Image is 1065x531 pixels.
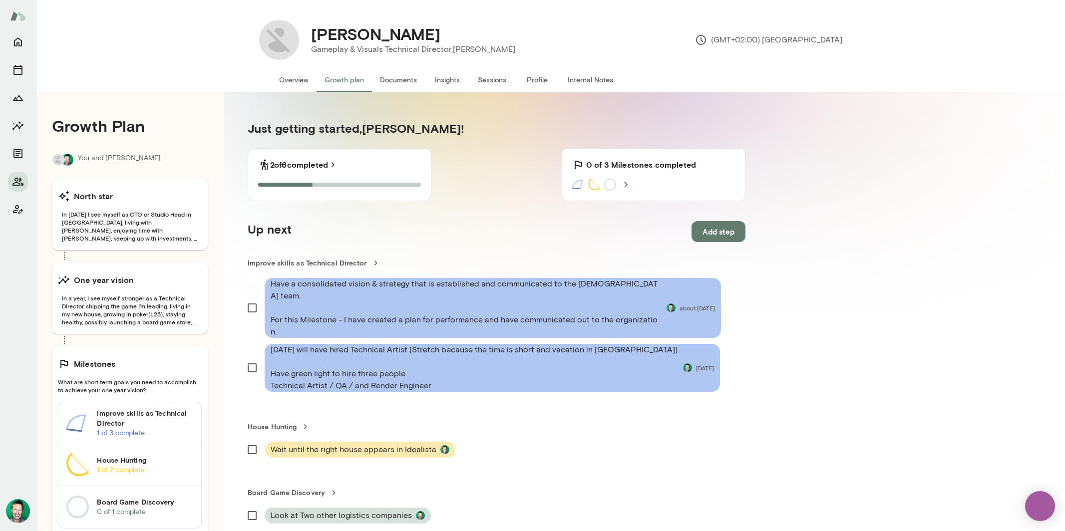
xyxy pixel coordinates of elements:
[52,178,208,250] button: North starIn [DATE] I see myself as CTO or Studio Head in [GEOGRAPHIC_DATA], living with [PERSON_...
[248,422,745,432] a: House Hunting
[58,210,202,242] span: In [DATE] I see myself as CTO or Studio Head in [GEOGRAPHIC_DATA], living with [PERSON_NAME], enj...
[425,68,470,92] button: Insights
[265,278,721,338] div: Have a consolidated vision & strategy that is established and communicated to the [DEMOGRAPHIC_DA...
[683,363,692,372] img: Brian Lawrence
[271,344,679,392] span: [DATE] will have hired Technical Artist (Stretch because the time is short and vacation in [GEOGR...
[270,159,338,171] a: 2of6completed
[8,88,28,108] button: Growth Plan
[265,442,455,458] div: Wait until the right house appears in IdealistaBrian Lawrence
[61,154,73,166] img: Brian Lawrence
[58,444,201,486] a: House Hunting1 of 2 complete
[265,344,720,392] div: [DATE] will have hired Technical Artist (Stretch because the time is short and vacation in [GEOGR...
[248,488,745,498] a: Board Game Discovery
[52,116,208,135] h4: Growth Plan
[52,262,208,334] button: One year visionIn a year, I see myself stronger as a Technical Director, shipping the game I’m le...
[311,24,440,43] h4: [PERSON_NAME]
[8,116,28,136] button: Insights
[248,120,745,136] h5: Just getting started, [PERSON_NAME] !
[74,190,113,202] h6: North star
[416,511,425,520] img: Brian Lawrence
[58,402,201,444] a: Improve skills as Technical Director1 of 3 complete
[586,159,696,171] h6: 0 of 3 Milestones completed
[58,486,201,528] a: Board Game Discovery0 of 1 complete
[8,200,28,220] button: Client app
[8,172,28,192] button: Members
[97,465,193,475] p: 1 of 2 complete
[271,510,412,522] span: Look at Two other logistics companies
[667,303,676,312] img: Brian Lawrence
[680,304,715,312] span: about [DATE]
[74,358,116,370] h6: Milestones
[311,43,515,55] p: Gameplay & Visuals Technical Director, [PERSON_NAME]
[97,455,193,465] h6: House Hunting
[259,20,299,60] img: Ruben Segura
[248,258,745,268] a: Improve skills as Technical Director
[560,68,621,92] button: Internal Notes
[248,221,292,242] h5: Up next
[58,402,202,529] div: Improve skills as Technical Director1 of 3 completeHouse Hunting1 of 2 completeBoard Game Discove...
[470,68,515,92] button: Sessions
[97,497,193,507] h6: Board Game Discovery
[271,278,663,338] span: Have a consolidated vision & strategy that is established and communicated to the [DEMOGRAPHIC_DA...
[265,508,431,524] div: Look at Two other logistics companiesBrian Lawrence
[695,34,842,46] p: (GMT+02:00) [GEOGRAPHIC_DATA]
[8,144,28,164] button: Documents
[58,378,202,394] span: What are short term goals you need to accomplish to achieve your one year vision?
[372,68,425,92] button: Documents
[440,445,449,454] img: Brian Lawrence
[271,444,436,456] span: Wait until the right house appears in Idealista
[52,154,64,166] img: Ruben Segura
[78,153,161,166] p: You and [PERSON_NAME]
[317,68,372,92] button: Growth plan
[692,221,745,242] button: Add step
[97,428,193,438] p: 1 of 3 complete
[6,499,30,523] img: Brian Lawrence
[515,68,560,92] button: Profile
[271,68,317,92] button: Overview
[97,507,193,517] p: 0 of 1 complete
[8,32,28,52] button: Home
[696,364,714,372] span: [DATE]
[74,274,134,286] h6: One year vision
[10,6,26,25] img: Mento
[58,294,202,326] span: In a year, I see myself stronger as a Technical Director, shipping the game I’m leading, living i...
[8,60,28,80] button: Sessions
[97,408,193,428] h6: Improve skills as Technical Director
